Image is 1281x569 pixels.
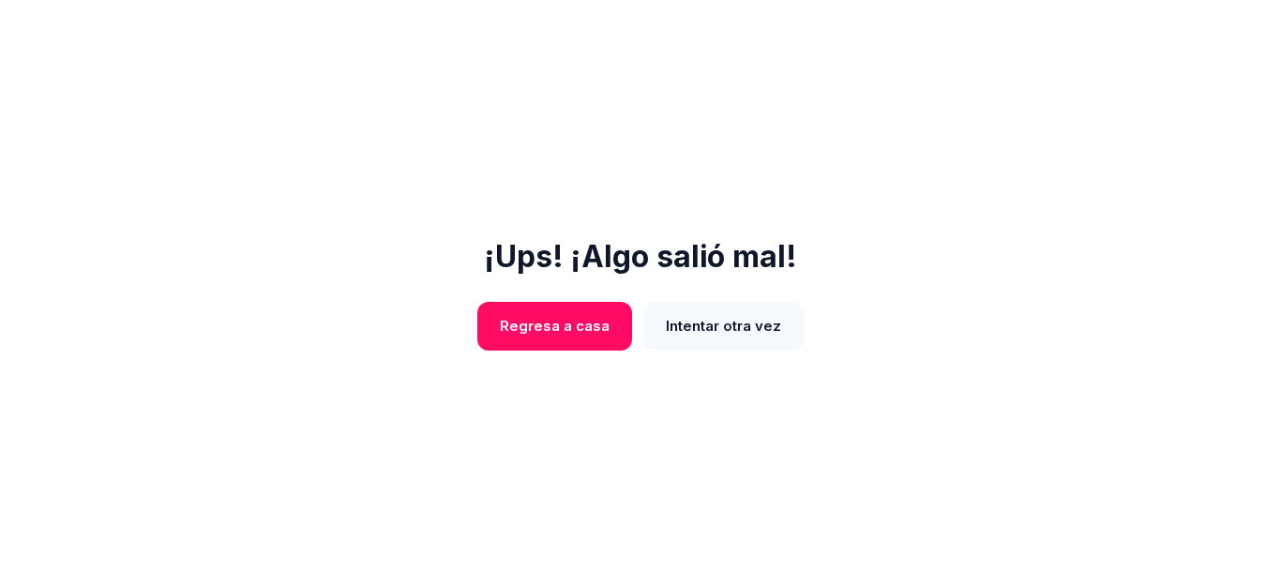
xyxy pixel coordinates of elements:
font: ¡Ups! ¡Algo salió mal! [484,238,797,275]
button: Regresa a casa [477,302,632,351]
font: Regresa a casa [500,317,610,335]
a: Regresa a casa [500,317,610,336]
font: Intentar otra vez [666,317,781,335]
button: Intentar otra vez [643,302,804,351]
